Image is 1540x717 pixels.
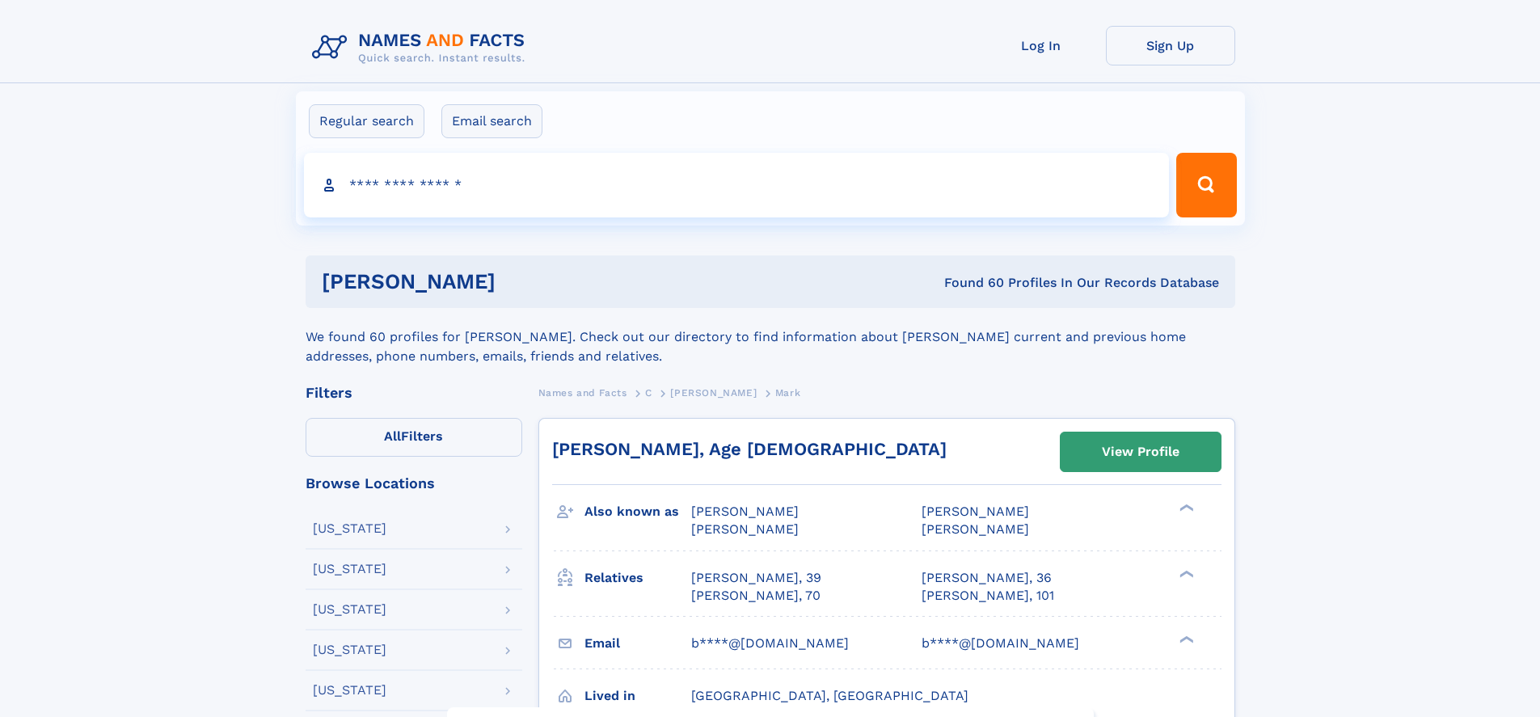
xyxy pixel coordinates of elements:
[922,504,1029,519] span: [PERSON_NAME]
[313,643,386,656] div: [US_STATE]
[691,569,821,587] a: [PERSON_NAME], 39
[691,587,821,605] a: [PERSON_NAME], 70
[1061,432,1221,471] a: View Profile
[313,563,386,576] div: [US_STATE]
[1176,153,1236,217] button: Search Button
[304,153,1170,217] input: search input
[691,504,799,519] span: [PERSON_NAME]
[922,587,1054,605] a: [PERSON_NAME], 101
[670,382,757,403] a: [PERSON_NAME]
[775,387,800,399] span: Mark
[306,476,522,491] div: Browse Locations
[645,382,652,403] a: C
[384,428,401,444] span: All
[1175,503,1195,513] div: ❯
[313,522,386,535] div: [US_STATE]
[977,26,1106,65] a: Log In
[309,104,424,138] label: Regular search
[306,418,522,457] label: Filters
[1175,634,1195,644] div: ❯
[584,564,691,592] h3: Relatives
[1106,26,1235,65] a: Sign Up
[645,387,652,399] span: C
[313,603,386,616] div: [US_STATE]
[552,439,947,459] a: [PERSON_NAME], Age [DEMOGRAPHIC_DATA]
[922,521,1029,537] span: [PERSON_NAME]
[306,386,522,400] div: Filters
[441,104,542,138] label: Email search
[670,387,757,399] span: [PERSON_NAME]
[538,382,627,403] a: Names and Facts
[1175,568,1195,579] div: ❯
[584,682,691,710] h3: Lived in
[313,684,386,697] div: [US_STATE]
[1102,433,1179,470] div: View Profile
[306,26,538,70] img: Logo Names and Facts
[691,521,799,537] span: [PERSON_NAME]
[719,274,1219,292] div: Found 60 Profiles In Our Records Database
[922,569,1052,587] a: [PERSON_NAME], 36
[691,688,968,703] span: [GEOGRAPHIC_DATA], [GEOGRAPHIC_DATA]
[584,630,691,657] h3: Email
[322,272,720,292] h1: [PERSON_NAME]
[306,308,1235,366] div: We found 60 profiles for [PERSON_NAME]. Check out our directory to find information about [PERSON...
[584,498,691,525] h3: Also known as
